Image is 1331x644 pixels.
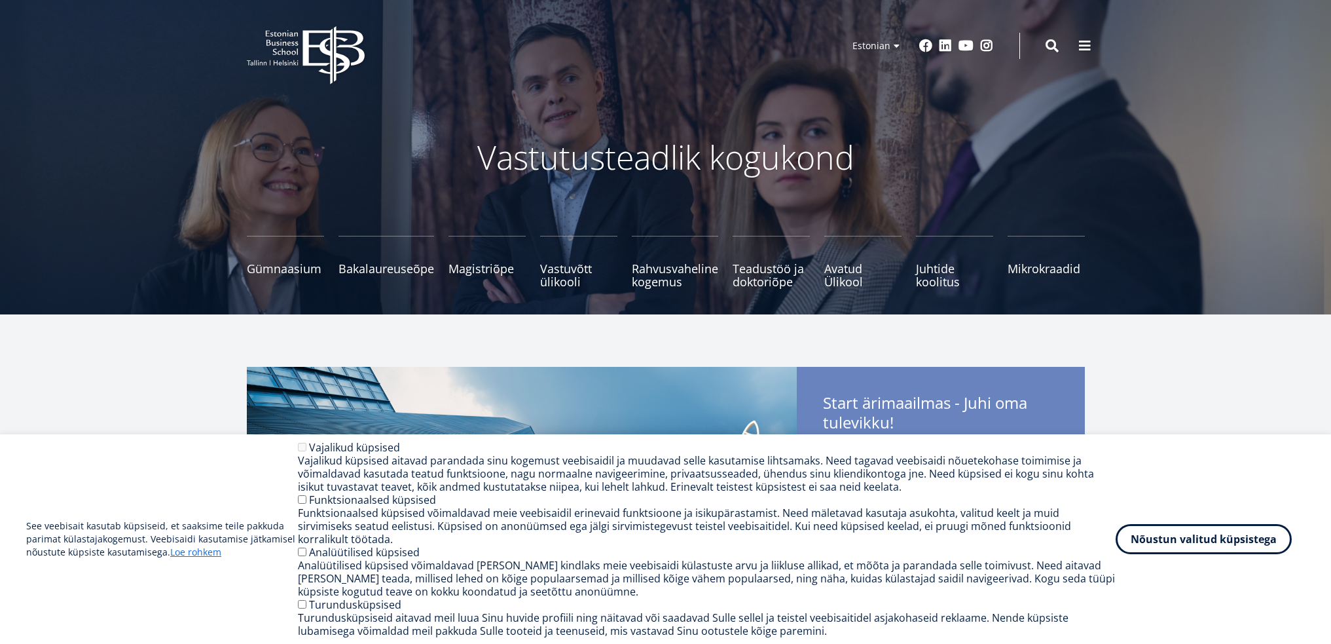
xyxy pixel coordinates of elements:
[1008,236,1085,288] a: Mikrokraadid
[958,39,974,52] a: Youtube
[1116,524,1292,554] button: Nõustun valitud küpsistega
[319,138,1013,177] p: Vastutusteadlik kogukond
[26,520,298,559] p: See veebisait kasutab küpsiseid, et saaksime teile pakkuda parimat külastajakogemust. Veebisaidi ...
[309,440,400,455] label: Vajalikud küpsised
[309,545,420,559] label: Analüütilised küpsised
[1008,262,1085,275] span: Mikrokraadid
[823,393,1059,436] span: Start ärimaailmas - Juhi oma
[823,413,894,432] span: tulevikku!
[939,39,952,52] a: Linkedin
[919,39,932,52] a: Facebook
[540,236,617,288] a: Vastuvõtt ülikooli
[338,236,434,288] a: Bakalaureuseõpe
[247,367,797,616] img: Start arimaailmas
[980,39,993,52] a: Instagram
[448,262,526,275] span: Magistriõpe
[247,262,324,275] span: Gümnaasium
[824,236,902,288] a: Avatud Ülikool
[916,262,993,288] span: Juhtide koolitus
[824,262,902,288] span: Avatud Ülikool
[309,597,401,612] label: Turundusküpsised
[170,546,221,559] a: Loe rohkem
[247,236,324,288] a: Gümnaasium
[733,262,810,288] span: Teadustöö ja doktoriõpe
[448,236,526,288] a: Magistriõpe
[632,236,718,288] a: Rahvusvaheline kogemus
[540,262,617,288] span: Vastuvõtt ülikooli
[338,262,434,275] span: Bakalaureuseõpe
[916,236,993,288] a: Juhtide koolitus
[309,493,436,507] label: Funktsionaalsed küpsised
[298,611,1116,637] div: Turundusküpsiseid aitavad meil luua Sinu huvide profiili ning näitavad või saadavad Sulle sellel ...
[298,506,1116,546] div: Funktsionaalsed küpsised võimaldavad meie veebisaidil erinevaid funktsioone ja isikupärastamist. ...
[298,559,1116,598] div: Analüütilised küpsised võimaldavad [PERSON_NAME] kindlaks meie veebisaidi külastuste arvu ja liik...
[298,454,1116,493] div: Vajalikud küpsised aitavad parandada sinu kogemust veebisaidil ja muudavad selle kasutamise lihts...
[733,236,810,288] a: Teadustöö ja doktoriõpe
[632,262,718,288] span: Rahvusvaheline kogemus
